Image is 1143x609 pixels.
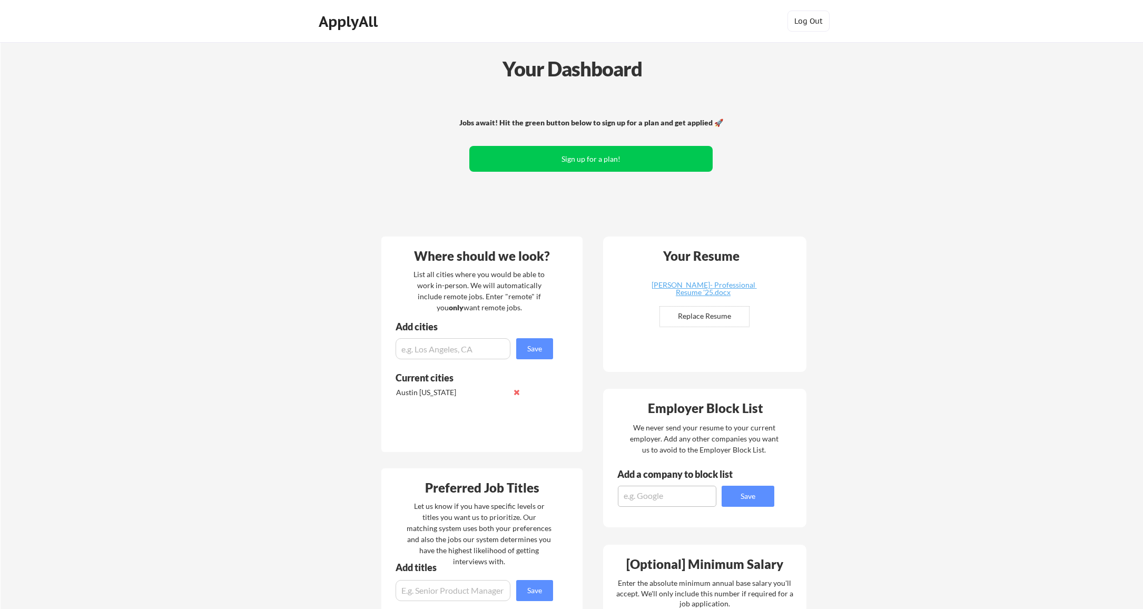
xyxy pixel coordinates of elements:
div: Add titles [396,563,544,572]
a: [PERSON_NAME]- Professional Resume '25.docx [641,281,766,298]
button: Save [516,580,553,601]
div: Preferred Job Titles [384,482,580,494]
div: [PERSON_NAME]- Professional Resume '25.docx [641,281,766,296]
div: [Optional] Minimum Salary [607,558,803,571]
button: Log Out [787,11,830,32]
strong: only [449,303,464,312]
div: Where should we look? [384,250,580,262]
div: Austin [US_STATE] [396,387,507,398]
div: Your Dashboard [1,54,1143,84]
div: Let us know if you have specific levels or titles you want us to prioritize. Our matching system ... [407,500,551,567]
div: List all cities where you would be able to work in-person. We will automatically include remote j... [407,269,551,313]
input: E.g. Senior Product Manager [396,580,510,601]
div: Jobs await! Hit the green button below to sign up for a plan and get applied 🚀 [456,117,726,128]
button: Save [722,486,774,507]
button: Sign up for a plan! [469,146,713,172]
button: Save [516,338,553,359]
div: Add cities [396,322,556,331]
div: Employer Block List [607,402,803,415]
div: Add a company to block list [617,469,749,479]
div: Current cities [396,373,541,382]
div: Your Resume [649,250,753,262]
input: e.g. Los Angeles, CA [396,338,510,359]
div: We never send your resume to your current employer. Add any other companies you want us to avoid ... [629,422,779,455]
div: ApplyAll [319,13,381,31]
